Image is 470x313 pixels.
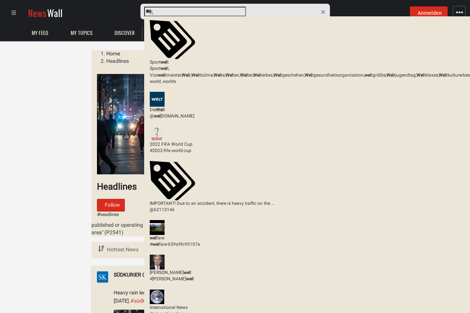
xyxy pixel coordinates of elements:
img: 5dea592c7da73_m.png [150,290,165,304]
img: interest_small.svg [150,161,195,200]
span: Anmelden [418,10,442,16]
strong: wel [158,72,165,78]
span: My topics [71,29,93,36]
strong: Wel [439,72,446,78]
a: SÜDKURIER Online [114,271,157,279]
strong: Wel [182,72,189,78]
img: 612ad338883a1_156789935840_m.png [150,126,165,141]
span: My Feed [32,29,48,36]
strong: wel [150,235,156,241]
strong: Wel [156,107,163,112]
strong: wel [186,276,193,281]
span: News [28,6,46,20]
strong: wel [364,72,371,78]
div: Heavy rain led to numerous fire department operations and flooded streets in [GEOGRAPHIC_DATA] [D... [114,288,373,305]
span: Follow [105,202,120,208]
strong: Wel [214,72,221,78]
span: Discover [114,29,134,36]
strong: Wel [226,72,233,78]
span: Hottest News [107,246,139,252]
img: interest_small.svg [150,20,195,59]
img: Profile picture of SÜDKURIER Online [97,271,108,283]
img: 611a50d3e96cd_m.png [150,92,165,107]
img: 655bd1a703a47_156790764218_m.png [150,220,165,235]
img: 60f5a2e7ed1d7_156789683025_m.png [150,255,165,270]
strong: wel [161,66,167,71]
a: Home [106,51,120,57]
strong: Wel [416,72,424,78]
strong: Wel [305,72,312,78]
strong: wel [154,113,161,119]
strong: wel [152,242,159,247]
strong: Wel [240,72,247,78]
strong: Wel [253,72,260,78]
strong: Wel [386,72,394,78]
a: NewsWall [28,6,62,20]
strong: wel [184,270,190,275]
strong: Wel [273,72,281,78]
a: #südkurier [130,298,159,304]
strong: Wel [191,72,199,78]
div: published or operating in multiple or all jurisdictions on Earth; special value for "place of pub... [91,222,379,236]
a: Hottest News [97,242,140,257]
div: #headlines [97,212,373,218]
button: Anmelden [410,6,448,20]
span: Headlines [106,58,129,64]
strong: wel [161,59,167,65]
img: Profile picture of Headlines [97,74,197,174]
a: Headlines [97,180,373,193]
span: Wall [47,6,62,20]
